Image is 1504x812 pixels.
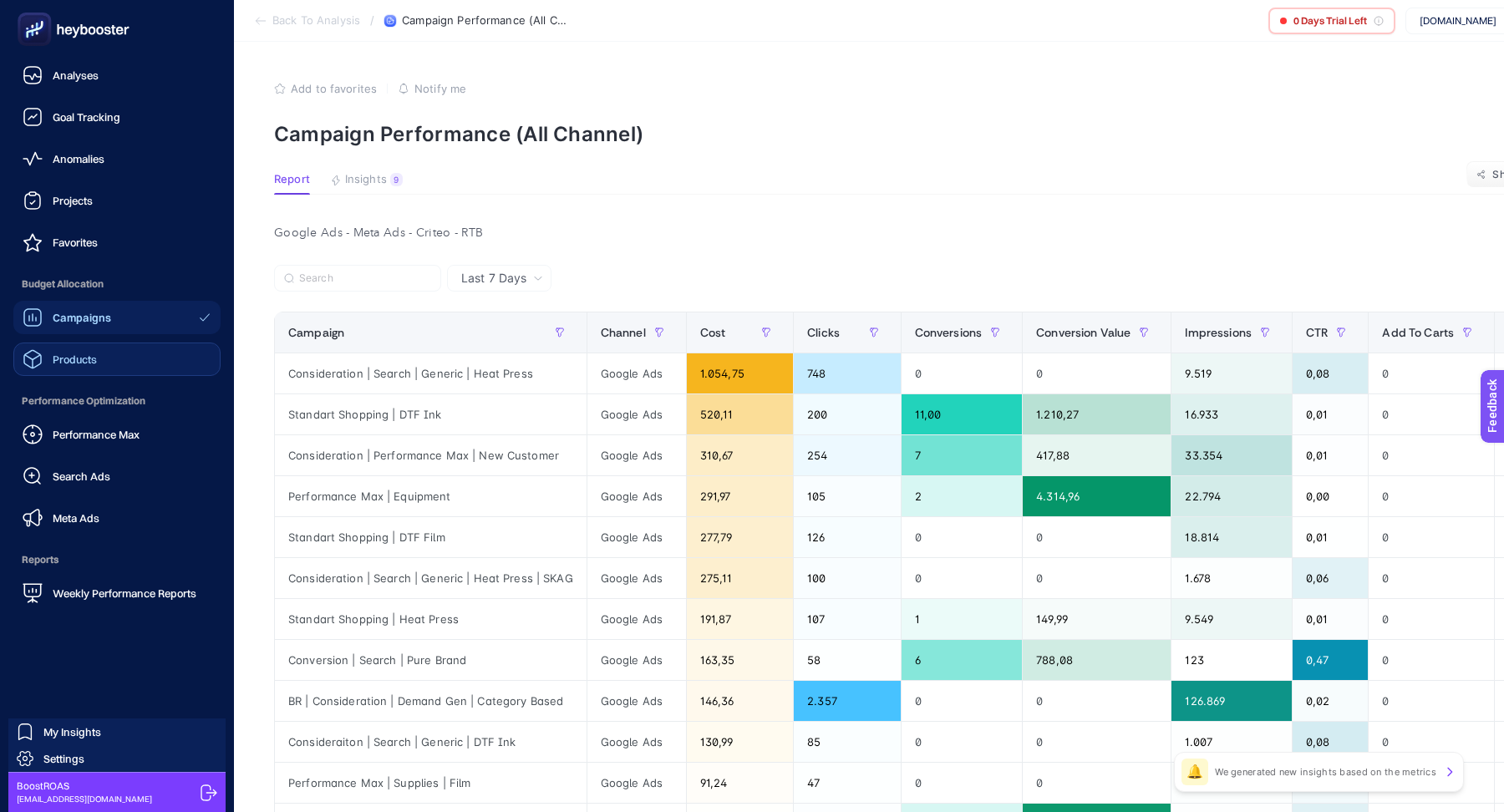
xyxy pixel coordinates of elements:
[1023,722,1171,762] div: 0
[1023,353,1171,393] div: 0
[587,722,686,762] div: Google Ads
[275,394,587,434] div: Standart Shopping | DTF Ink
[53,353,97,366] span: Products
[1171,558,1292,598] div: 1.678
[1171,681,1292,721] div: 126.869
[274,173,310,186] span: Report
[53,110,120,124] span: Goal Tracking
[687,435,793,475] div: 310,67
[1369,435,1494,475] div: 0
[687,599,793,639] div: 191,87
[902,599,1023,639] div: 1
[587,353,686,393] div: Google Ads
[274,82,377,95] button: Add to favorites
[275,640,587,680] div: Conversion | Search | Pure Brand
[275,558,587,598] div: Consideration | Search | Generic | Heat Press | SKAG
[13,142,221,175] a: Anomalies
[272,14,360,28] span: Back To Analysis
[414,82,466,95] span: Notify me
[345,173,387,186] span: Insights
[17,779,152,793] span: BoostROAS
[275,681,587,721] div: BR | Consideration | Demand Gen | Category Based
[398,82,466,95] button: Notify me
[1023,599,1171,639] div: 149,99
[1023,394,1171,434] div: 1.210,27
[8,718,226,745] a: My Insights
[1023,640,1171,680] div: 788,08
[1023,681,1171,721] div: 0
[53,511,99,525] span: Meta Ads
[1369,640,1494,680] div: 0
[794,599,900,639] div: 107
[687,517,793,557] div: 277,79
[687,722,793,762] div: 130,99
[687,640,793,680] div: 163,35
[1293,640,1368,680] div: 0,47
[902,476,1023,516] div: 2
[902,681,1023,721] div: 0
[902,722,1023,762] div: 0
[1171,353,1292,393] div: 9.519
[902,763,1023,803] div: 0
[902,435,1023,475] div: 7
[1369,599,1494,639] div: 0
[1293,394,1368,434] div: 0,01
[1171,394,1292,434] div: 16.933
[13,501,221,535] a: Meta Ads
[1382,326,1454,339] span: Add To Carts
[1369,394,1494,434] div: 0
[687,353,793,393] div: 1.054,75
[1185,326,1252,339] span: Impressions
[275,763,587,803] div: Performance Max | Supplies | Film
[13,100,221,134] a: Goal Tracking
[1215,765,1436,779] p: We generated new insights based on the metrics
[1023,435,1171,475] div: 417,88
[1293,353,1368,393] div: 0,08
[13,384,221,418] span: Performance Optimization
[1306,326,1328,339] span: CTR
[13,343,221,376] a: Products
[587,599,686,639] div: Google Ads
[275,722,587,762] div: Consideraiton | Search | Generic | DTF Ink
[587,681,686,721] div: Google Ads
[53,152,104,165] span: Anomalies
[794,517,900,557] div: 126
[43,752,84,765] span: Settings
[601,326,646,339] span: Channel
[13,576,221,610] a: Weekly Performance Reports
[915,326,983,339] span: Conversions
[1171,599,1292,639] div: 9.549
[794,722,900,762] div: 85
[275,353,587,393] div: Consideration | Search | Generic | Heat Press
[1293,558,1368,598] div: 0,06
[13,418,221,451] a: Performance Max
[1369,476,1494,516] div: 0
[794,640,900,680] div: 58
[1171,763,1292,803] div: 1.725
[587,558,686,598] div: Google Ads
[1369,558,1494,598] div: 0
[291,82,377,95] span: Add to favorites
[687,558,793,598] div: 275,11
[13,226,221,259] a: Favorites
[275,435,587,475] div: Consideration | Performance Max | New Customer
[794,353,900,393] div: 748
[43,725,101,738] span: My Insights
[1293,722,1368,762] div: 0,08
[370,13,374,27] span: /
[275,517,587,557] div: Standart Shopping | DTF Film
[587,763,686,803] div: Google Ads
[13,267,221,301] span: Budget Allocation
[587,640,686,680] div: Google Ads
[1369,722,1494,762] div: 0
[1171,722,1292,762] div: 1.007
[1369,681,1494,721] div: 0
[17,793,152,805] span: [EMAIL_ADDRESS][DOMAIN_NAME]
[807,326,840,339] span: Clicks
[794,435,900,475] div: 254
[8,745,226,772] a: Settings
[288,326,344,339] span: Campaign
[13,184,221,217] a: Projects
[53,69,99,82] span: Analyses
[1369,517,1494,557] div: 0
